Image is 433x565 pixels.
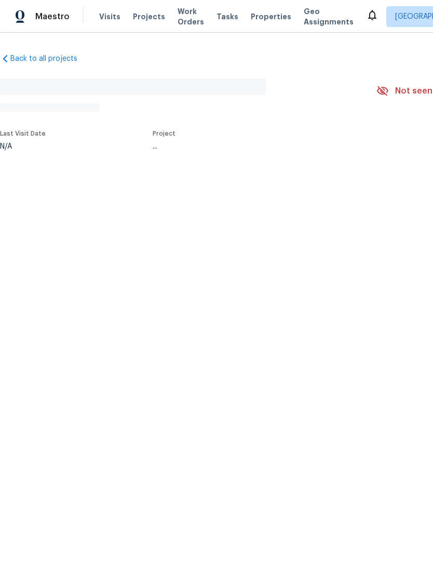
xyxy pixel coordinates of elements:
[99,11,120,22] span: Visits
[133,11,165,22] span: Projects
[35,11,70,22] span: Maestro
[153,130,175,137] span: Project
[216,13,238,20] span: Tasks
[178,6,204,27] span: Work Orders
[251,11,291,22] span: Properties
[304,6,354,27] span: Geo Assignments
[153,143,352,150] div: ...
